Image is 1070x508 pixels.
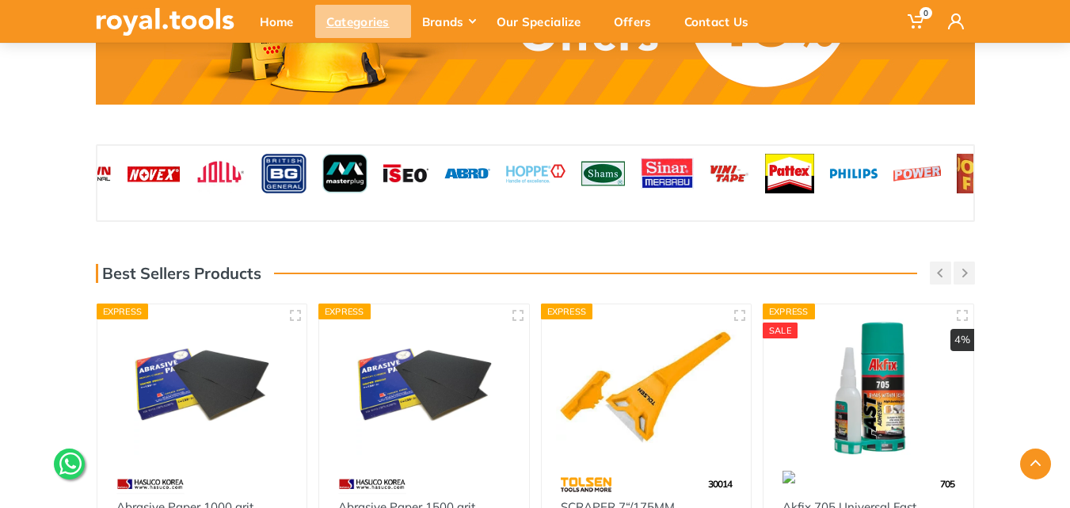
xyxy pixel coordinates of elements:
img: Royal Tools Brand - Hoppe [506,154,565,193]
h3: Best Sellers Products [96,264,261,283]
img: Royal Tools Brand - Novex [128,154,180,193]
div: Offers [603,5,673,38]
img: Royal Tools Brand - ISEO [383,154,429,193]
div: Our Specialize [485,5,603,38]
img: 141.webp [783,471,795,498]
div: Express [97,304,149,319]
span: 705 [940,478,954,490]
img: Royal Tools Brand - Shams [581,154,625,193]
img: Royal Tools - Abrasive Paper 1500 grit [333,319,515,454]
div: Brands [411,5,485,38]
img: 88.webp [338,471,406,498]
img: Royal Tools Brand - Sinar [641,154,695,193]
img: Royal Tools Brand - Philips [830,154,878,193]
div: SALE [763,323,798,338]
img: Royal Tools - Akfix 705 Universal Fast Adhesive 400 ml [778,319,959,454]
img: Royal Tools Brand - BG Electrical [261,154,307,193]
span: 0 [920,7,932,19]
img: Royal Tools Brand - Power [893,154,941,193]
img: Royal Tools Brand - Vini Tape [710,154,749,193]
img: 88.webp [116,471,185,498]
img: royal.tools Logo [96,8,234,36]
img: Royal Tools Brand - JOBOFIX [957,154,998,193]
img: Royal Tools Brand - Jolly [196,154,246,193]
img: 64.webp [561,471,612,498]
img: Royal Tools Brand - Pattex [765,154,814,193]
img: Royal Tools - SCRAPER 7“/175MM [556,319,737,454]
div: Express [763,304,815,319]
div: 4% [950,329,974,351]
span: 30014 [708,478,732,490]
div: Home [249,5,315,38]
div: Express [541,304,593,319]
div: Categories [315,5,411,38]
div: Contact Us [673,5,771,38]
div: Express [318,304,371,319]
img: Royal Tools Brand - ABRO [444,154,490,193]
img: Royal Tools - Abrasive Paper 1000 grit [112,319,293,454]
img: Royal Tools Brand - Masterplug [322,154,367,193]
